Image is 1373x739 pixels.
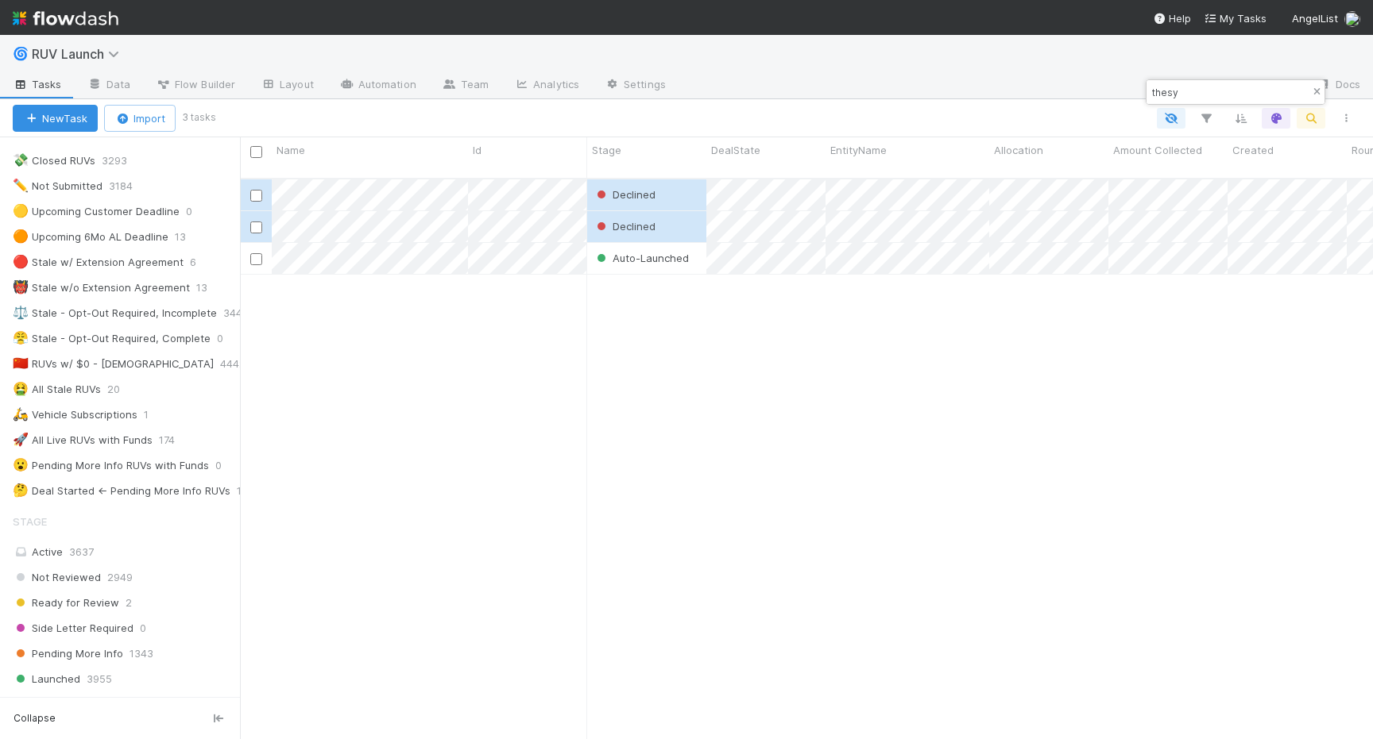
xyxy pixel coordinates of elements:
[711,142,760,158] span: DealState
[13,695,75,714] span: Declined
[14,711,56,726] span: Collapse
[69,545,94,558] span: 3637
[13,176,102,196] div: Not Submitted
[1304,73,1373,98] a: Docs
[196,278,223,298] span: 13
[250,253,262,265] input: Toggle Row Selected
[104,105,176,132] button: Import
[473,142,482,158] span: Id
[215,456,238,475] span: 0
[13,483,29,497] span: 🤔
[501,73,592,98] a: Analytics
[1232,142,1274,158] span: Created
[13,151,95,171] div: Closed RUVs
[13,669,80,689] span: Launched
[1153,10,1191,26] div: Help
[13,179,29,192] span: ✏️
[109,176,149,196] span: 3184
[13,458,29,471] span: 😮
[613,220,656,233] span: Declined
[182,110,216,125] small: 3 tasks
[13,331,29,344] span: 😤
[13,278,190,298] div: Stale w/o Extension Agreement
[107,379,136,399] span: 20
[223,303,258,323] span: 344
[102,151,143,171] span: 3293
[250,221,262,233] input: Toggle Row Selected
[13,229,29,243] span: 🟠
[248,73,327,98] a: Layout
[13,105,98,132] button: NewTask
[13,593,119,613] span: Ready for Review
[220,354,261,374] span: 4442
[13,430,153,450] div: All Live RUVs with Funds
[87,669,112,689] span: 3955
[217,329,239,348] span: 0
[13,379,101,399] div: All Stale RUVs
[156,76,235,92] span: Flow Builder
[13,568,101,587] span: Not Reviewed
[13,354,214,374] div: RUVs w/ $0 - [DEMOGRAPHIC_DATA]
[107,568,133,587] span: 2949
[1149,83,1308,102] input: Search...
[1344,11,1360,27] img: avatar_15e6a745-65a2-4f19-9667-febcb12e2fc8.png
[1204,12,1267,25] span: My Tasks
[13,255,29,268] span: 🔴
[1292,12,1338,25] span: AngelList
[13,280,29,294] span: 👹
[13,618,133,638] span: Side Letter Required
[140,618,146,638] span: 0
[13,204,29,217] span: 🟡
[277,142,305,158] span: Name
[13,542,236,562] div: Active
[13,202,180,221] div: Upcoming Customer Deadline
[13,456,209,475] div: Pending More Info RUVs with Funds
[75,73,143,98] a: Data
[1113,142,1202,158] span: Amount Collected
[994,142,1043,158] span: Allocation
[327,73,429,98] a: Automation
[32,46,127,62] span: RUV Launch
[159,430,191,450] span: 174
[830,142,887,158] span: EntityName
[13,506,47,537] span: Stage
[81,695,106,714] span: 6024
[13,481,230,501] div: Deal Started <- Pending More Info RUVs
[130,644,153,664] span: 1343
[13,405,137,425] div: Vehicle Subscriptions
[144,405,164,425] span: 1
[13,382,29,395] span: 🤮
[13,5,118,32] img: logo-inverted-e16ddd16eac7371096b0.svg
[13,47,29,60] span: 🌀
[186,202,208,221] span: 0
[175,227,202,247] span: 13
[126,593,132,613] span: 2
[429,73,501,98] a: Team
[250,190,262,202] input: Toggle Row Selected
[613,188,656,201] span: Declined
[13,644,123,664] span: Pending More Info
[13,153,29,167] span: 💸
[190,252,212,272] span: 6
[13,356,29,370] span: 🇨🇳
[13,306,29,319] span: ⚖️
[237,481,257,501] span: 1
[592,142,621,158] span: Stage
[13,407,29,421] span: 🛵
[13,329,211,348] div: Stale - Opt-Out Required, Complete
[592,73,679,98] a: Settings
[13,76,62,92] span: Tasks
[613,252,689,264] span: Auto-Launched
[13,303,217,323] div: Stale - Opt-Out Required, Incomplete
[13,227,168,247] div: Upcoming 6Mo AL Deadline
[13,252,184,272] div: Stale w/ Extension Agreement
[13,433,29,446] span: 🚀
[250,146,262,158] input: Toggle All Rows Selected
